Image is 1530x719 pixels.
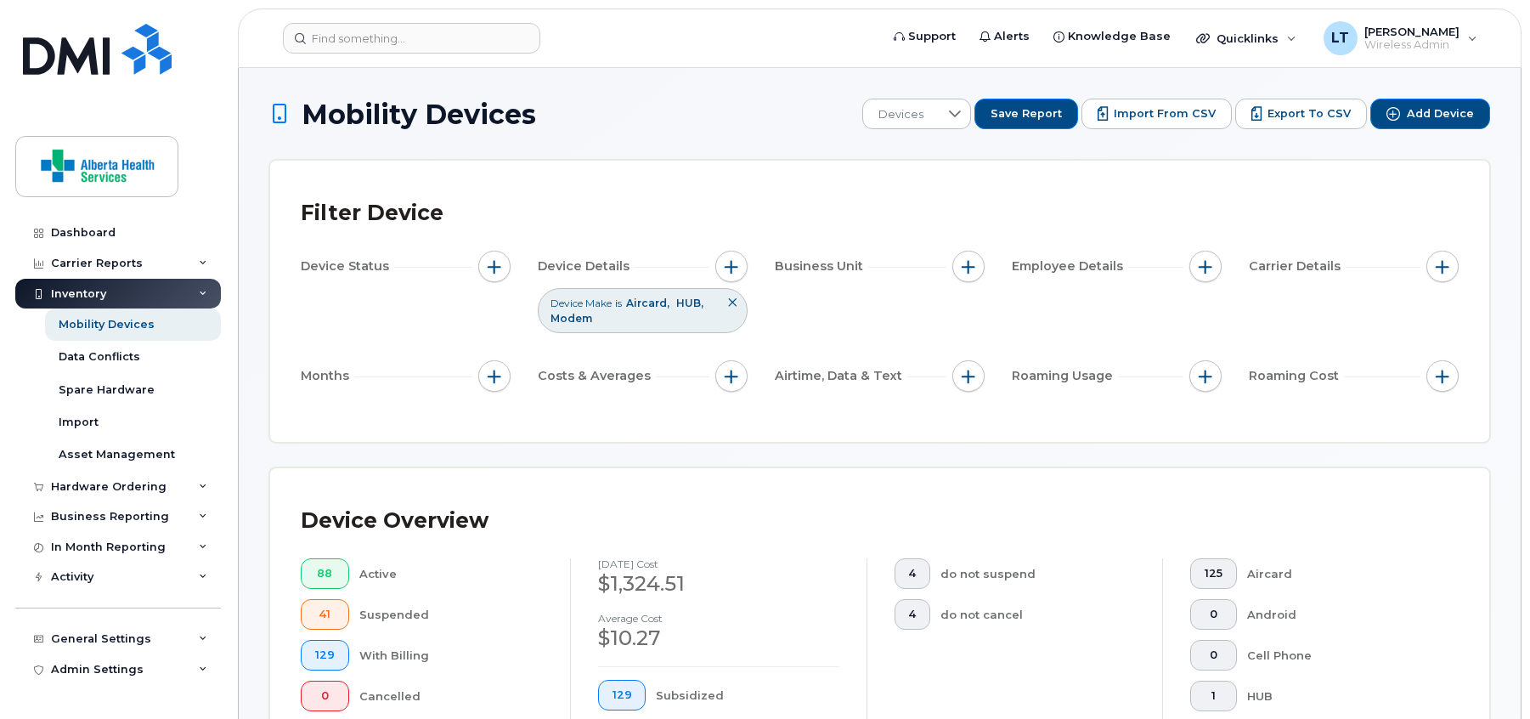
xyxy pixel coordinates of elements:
[538,367,656,385] span: Costs & Averages
[1407,106,1474,122] span: Add Device
[863,99,939,130] span: Devices
[598,680,646,711] button: 129
[598,613,839,624] h4: Average cost
[598,569,839,598] div: $1,324.51
[1190,640,1237,671] button: 0
[1247,681,1431,711] div: HUB
[315,608,335,621] span: 41
[538,258,635,275] span: Device Details
[908,608,916,621] span: 4
[1012,258,1128,275] span: Employee Details
[1190,681,1237,711] button: 1
[550,312,592,325] span: Modem
[1235,99,1367,129] button: Export to CSV
[1247,599,1431,630] div: Android
[301,258,394,275] span: Device Status
[615,296,622,310] span: is
[301,640,349,671] button: 129
[315,689,335,703] span: 0
[315,648,335,662] span: 129
[1247,640,1431,671] div: Cell Phone
[656,680,838,711] div: Subsidized
[940,599,1135,630] div: do not cancel
[940,558,1135,589] div: do not suspend
[598,558,839,569] h4: [DATE] cost
[895,558,931,589] button: 4
[775,367,907,385] span: Airtime, Data & Text
[1081,99,1232,129] button: Import from CSV
[1205,648,1222,662] span: 0
[1190,558,1237,589] button: 125
[1205,567,1222,580] span: 125
[775,258,868,275] span: Business Unit
[1205,608,1222,621] span: 0
[1114,106,1216,122] span: Import from CSV
[315,567,335,580] span: 88
[301,599,349,630] button: 41
[1249,367,1344,385] span: Roaming Cost
[1190,599,1237,630] button: 0
[359,599,543,630] div: Suspended
[1267,106,1351,122] span: Export to CSV
[676,297,703,309] span: HUB
[598,624,839,653] div: $10.27
[895,599,931,630] button: 4
[613,688,632,702] span: 129
[550,296,612,310] span: Device Make
[302,99,536,129] span: Mobility Devices
[301,558,349,589] button: 88
[301,367,354,385] span: Months
[301,191,443,235] div: Filter Device
[1012,367,1118,385] span: Roaming Usage
[974,99,1078,129] button: Save Report
[1249,258,1346,275] span: Carrier Details
[359,558,543,589] div: Active
[301,499,488,543] div: Device Overview
[1370,99,1490,129] button: Add Device
[626,297,672,309] span: Aircard
[301,681,349,711] button: 0
[991,106,1062,122] span: Save Report
[1247,558,1431,589] div: Aircard
[359,640,543,671] div: With Billing
[908,567,916,580] span: 4
[359,681,543,711] div: Cancelled
[1205,689,1222,703] span: 1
